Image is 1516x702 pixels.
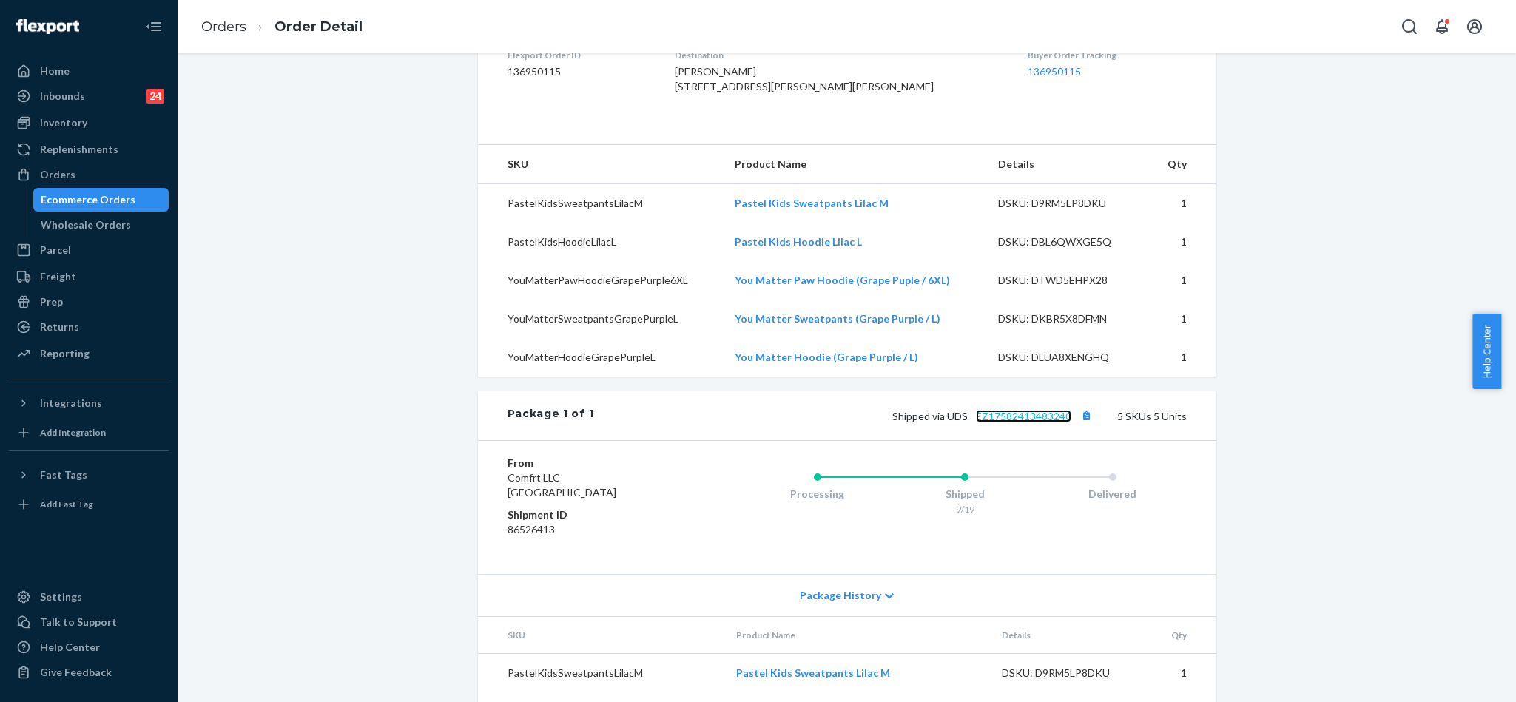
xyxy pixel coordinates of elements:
[1153,654,1216,693] td: 1
[40,167,75,182] div: Orders
[9,342,169,365] a: Reporting
[1395,12,1424,41] button: Open Search Box
[40,346,90,361] div: Reporting
[736,666,890,679] a: Pastel Kids Sweatpants Lilac M
[40,89,85,104] div: Inbounds
[33,188,169,212] a: Ecommerce Orders
[724,617,990,654] th: Product Name
[478,223,723,261] td: PastelKidsHoodieLilacL
[9,265,169,288] a: Freight
[478,617,725,654] th: SKU
[1149,300,1216,338] td: 1
[201,18,246,35] a: Orders
[1028,49,1187,61] dt: Buyer Order Tracking
[891,503,1039,516] div: 9/19
[508,406,594,425] div: Package 1 of 1
[16,19,79,34] img: Flexport logo
[892,410,1096,422] span: Shipped via UDS
[1149,338,1216,377] td: 1
[478,300,723,338] td: YouMatterSweatpantsGrapePurpleL
[40,115,87,130] div: Inventory
[1077,406,1096,425] button: Copy tracking number
[1002,666,1141,681] div: DSKU: D9RM5LP8DKU
[9,111,169,135] a: Inventory
[40,640,100,655] div: Help Center
[735,351,918,363] a: You Matter Hoodie (Grape Purple / L)
[40,498,93,510] div: Add Fast Tag
[593,406,1186,425] div: 5 SKUs 5 Units
[9,463,169,487] button: Fast Tags
[478,261,723,300] td: YouMatterPawHoodieGrapePurple6XL
[40,615,117,630] div: Talk to Support
[9,585,169,609] a: Settings
[998,196,1137,211] div: DSKU: D9RM5LP8DKU
[998,234,1137,249] div: DSKU: DBL6QWXGE5Q
[1153,617,1216,654] th: Qty
[9,610,169,634] a: Talk to Support
[40,243,71,257] div: Parcel
[986,145,1149,184] th: Details
[41,192,135,207] div: Ecommerce Orders
[9,315,169,339] a: Returns
[9,84,169,108] a: Inbounds24
[1149,145,1216,184] th: Qty
[508,49,651,61] dt: Flexport Order ID
[146,89,164,104] div: 24
[1460,12,1489,41] button: Open account menu
[1149,223,1216,261] td: 1
[9,59,169,83] a: Home
[508,507,684,522] dt: Shipment ID
[139,12,169,41] button: Close Navigation
[800,588,881,603] span: Package History
[41,217,131,232] div: Wholesale Orders
[9,290,169,314] a: Prep
[735,274,950,286] a: You Matter Paw Hoodie (Grape Puple / 6XL)
[508,522,684,537] dd: 86526413
[9,661,169,684] button: Give Feedback
[891,487,1039,502] div: Shipped
[735,197,889,209] a: Pastel Kids Sweatpants Lilac M
[1472,314,1501,389] button: Help Center
[9,163,169,186] a: Orders
[976,410,1071,422] a: EZ17582413483240
[40,142,118,157] div: Replenishments
[9,238,169,262] a: Parcel
[40,590,82,604] div: Settings
[508,64,651,79] dd: 136950115
[1149,261,1216,300] td: 1
[998,311,1137,326] div: DSKU: DKBR5X8DFMN
[40,320,79,334] div: Returns
[40,64,70,78] div: Home
[675,49,1004,61] dt: Destination
[1039,487,1187,502] div: Delivered
[998,273,1137,288] div: DSKU: DTWD5EHPX28
[9,138,169,161] a: Replenishments
[478,145,723,184] th: SKU
[40,269,76,284] div: Freight
[40,426,106,439] div: Add Integration
[1028,65,1081,78] a: 136950115
[1427,12,1457,41] button: Open notifications
[508,456,684,470] dt: From
[40,665,112,680] div: Give Feedback
[998,350,1137,365] div: DSKU: DLUA8XENGHQ
[478,184,723,223] td: PastelKidsSweatpantsLilacM
[744,487,892,502] div: Processing
[40,294,63,309] div: Prep
[990,617,1153,654] th: Details
[189,5,374,49] ol: breadcrumbs
[9,493,169,516] a: Add Fast Tag
[508,471,616,499] span: Comfrt LLC [GEOGRAPHIC_DATA]
[478,654,725,693] td: PastelKidsSweatpantsLilacM
[9,391,169,415] button: Integrations
[9,421,169,445] a: Add Integration
[33,213,169,237] a: Wholesale Orders
[735,312,940,325] a: You Matter Sweatpants (Grape Purple / L)
[40,468,87,482] div: Fast Tags
[478,338,723,377] td: YouMatterHoodieGrapePurpleL
[723,145,987,184] th: Product Name
[274,18,363,35] a: Order Detail
[1149,184,1216,223] td: 1
[40,396,102,411] div: Integrations
[735,235,862,248] a: Pastel Kids Hoodie Lilac L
